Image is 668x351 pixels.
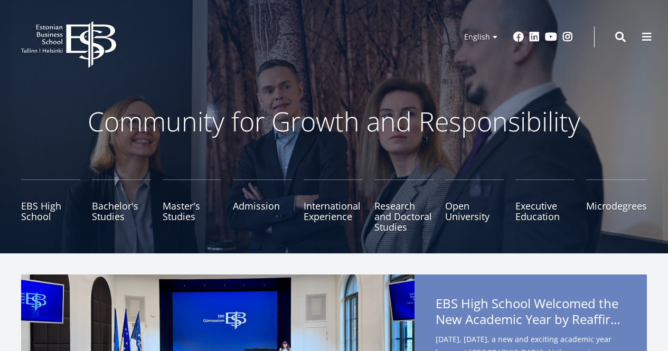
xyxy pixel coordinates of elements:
p: Community for Growth and Responsibility [54,106,614,137]
a: Admission [233,179,292,232]
span: EBS High School Welcomed the [436,296,626,330]
a: Linkedin [529,32,540,42]
a: Executive Education [515,179,575,232]
a: EBS High School [21,179,80,232]
span: New Academic Year by Reaffirming Its Core Values [436,311,626,327]
a: Open University [445,179,504,232]
a: Instagram [562,32,573,42]
a: Research and Doctoral Studies [374,179,434,232]
a: International Experience [304,179,363,232]
a: Bachelor's Studies [92,179,151,232]
a: Master's Studies [163,179,222,232]
a: Microdegrees [586,179,647,232]
a: Facebook [513,32,524,42]
a: Youtube [545,32,557,42]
